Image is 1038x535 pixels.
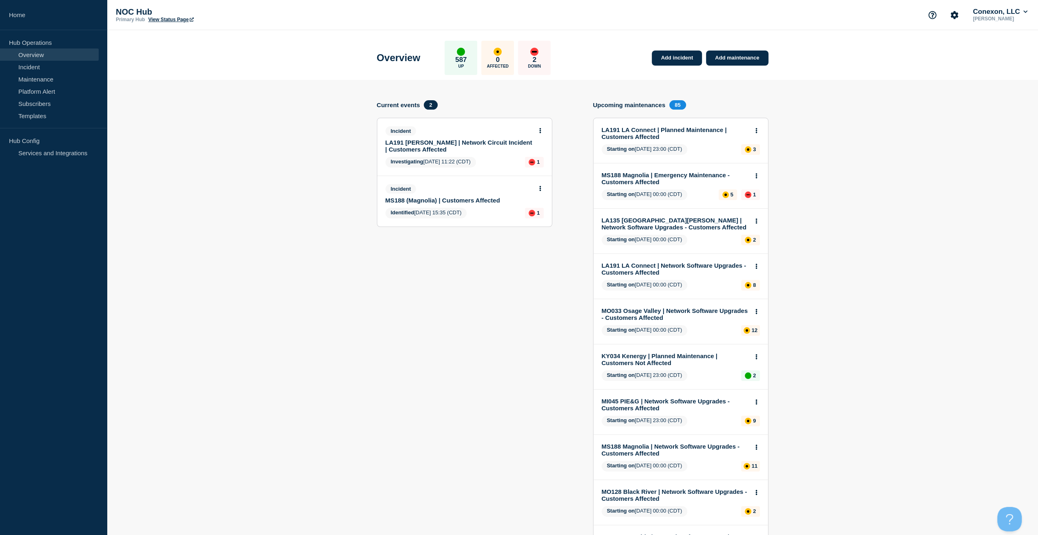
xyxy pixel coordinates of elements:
[385,157,476,167] span: [DATE] 11:22 (CDT)
[997,507,1022,531] iframe: Help Scout Beacon - Open
[602,280,688,291] span: [DATE] 00:00 (CDT)
[602,416,688,426] span: [DATE] 23:00 (CDT)
[116,7,279,17] p: NOC Hub
[455,56,467,64] p: 587
[602,189,688,200] span: [DATE] 00:00 (CDT)
[602,352,749,366] a: KY034 Kenergy | Planned Maintenance | Customers Not Affected
[745,508,751,515] div: affected
[530,48,538,56] div: down
[753,146,756,152] p: 3
[148,17,193,22] a: View Status Page
[391,209,414,216] span: Identified
[744,327,750,334] div: affected
[602,461,688,471] span: [DATE] 00:00 (CDT)
[602,506,688,517] span: [DATE] 00:00 (CDT)
[753,372,756,379] p: 2
[529,159,535,165] div: down
[528,64,541,68] p: Down
[602,262,749,276] a: LA191 LA Connect | Network Software Upgrades - Customers Affected
[529,210,535,216] div: down
[730,192,733,198] p: 5
[602,144,688,155] span: [DATE] 23:00 (CDT)
[607,327,635,333] span: Starting on
[602,307,749,321] a: MO033 Osage Valley | Network Software Upgrades - Customers Affected
[607,191,635,197] span: Starting on
[602,217,749,231] a: LA135 [GEOGRAPHIC_DATA][PERSON_NAME] | Network Software Upgrades - Customers Affected
[424,100,437,110] span: 2
[607,417,635,423] span: Starting on
[602,370,688,381] span: [DATE] 23:00 (CDT)
[607,236,635,242] span: Starting on
[971,8,1029,16] button: Conexon, LLC
[537,159,540,165] p: 1
[753,508,756,514] p: 2
[745,237,751,243] div: affected
[385,197,533,204] a: MS188 (Magnolia) | Customers Affected
[391,159,423,165] span: Investigating
[652,51,702,66] a: Add incident
[457,48,465,56] div: up
[745,418,751,424] div: affected
[753,192,756,198] p: 1
[116,17,145,22] p: Primary Hub
[602,235,688,245] span: [DATE] 00:00 (CDT)
[602,325,688,336] span: [DATE] 00:00 (CDT)
[607,508,635,514] span: Starting on
[377,101,420,108] h4: Current events
[385,208,467,218] span: [DATE] 15:35 (CDT)
[745,192,751,198] div: down
[607,146,635,152] span: Starting on
[602,126,749,140] a: LA191 LA Connect | Planned Maintenance | Customers Affected
[744,463,750,469] div: affected
[745,372,751,379] div: up
[496,56,500,64] p: 0
[722,192,729,198] div: affected
[607,462,635,469] span: Starting on
[752,463,757,469] p: 11
[745,282,751,288] div: affected
[602,443,749,457] a: MS188 Magnolia | Network Software Upgrades - Customers Affected
[458,64,464,68] p: Up
[593,101,666,108] h4: Upcoming maintenances
[924,7,941,24] button: Support
[971,16,1029,22] p: [PERSON_NAME]
[537,210,540,216] p: 1
[487,64,509,68] p: Affected
[533,56,536,64] p: 2
[753,237,756,243] p: 2
[602,398,749,412] a: MI045 PIE&G | Network Software Upgrades - Customers Affected
[753,418,756,424] p: 9
[602,488,749,502] a: MO128 Black River | Network Software Upgrades - Customers Affected
[385,126,416,136] span: Incident
[494,48,502,56] div: affected
[753,282,756,288] p: 8
[946,7,963,24] button: Account settings
[607,282,635,288] span: Starting on
[706,51,768,66] a: Add maintenance
[385,139,533,153] a: LA191 [PERSON_NAME] | Network Circuit Incident | Customers Affected
[669,100,686,110] span: 85
[745,146,751,153] div: affected
[385,184,416,194] span: Incident
[752,327,757,333] p: 12
[602,172,749,185] a: MS188 Magnolia | Emergency Maintenance - Customers Affected
[377,52,421,64] h1: Overview
[607,372,635,378] span: Starting on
